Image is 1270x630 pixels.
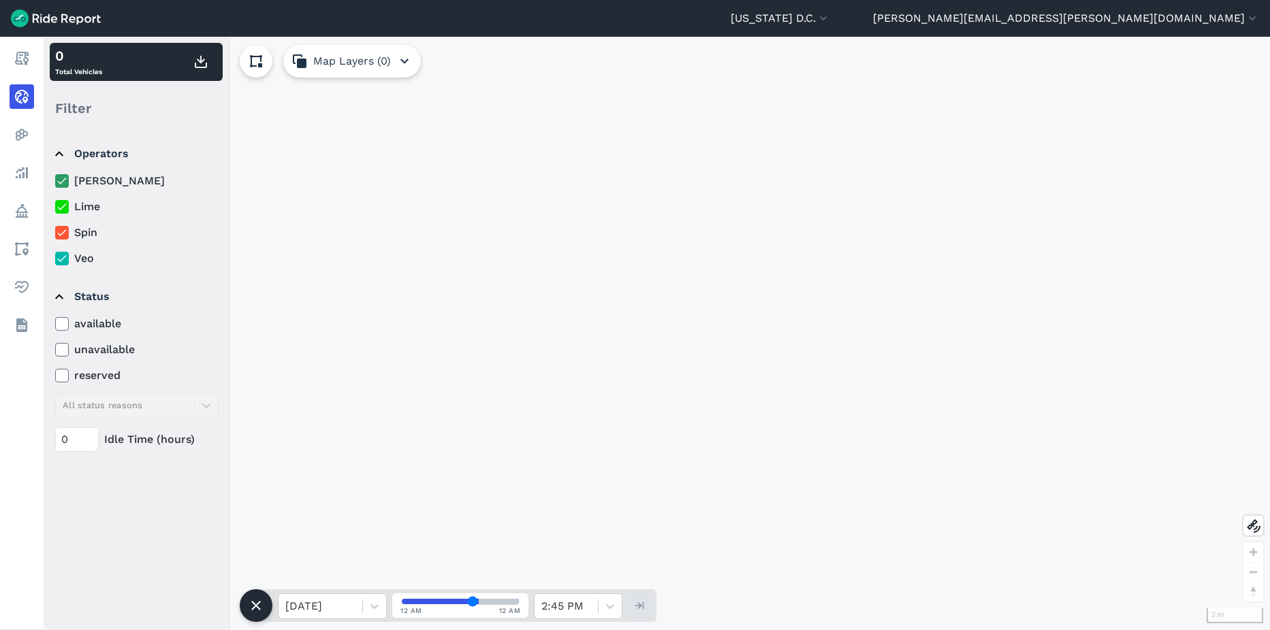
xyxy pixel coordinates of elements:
[55,199,219,215] label: Lime
[11,10,101,27] img: Ride Report
[44,37,1270,630] div: loading
[55,46,102,66] div: 0
[400,606,422,616] span: 12 AM
[873,10,1259,27] button: [PERSON_NAME][EMAIL_ADDRESS][PERSON_NAME][DOMAIN_NAME]
[55,135,217,173] summary: Operators
[283,45,421,78] button: Map Layers (0)
[10,46,34,71] a: Report
[55,427,219,452] div: Idle Time (hours)
[55,225,219,241] label: Spin
[50,87,223,129] div: Filter
[10,161,34,185] a: Analyze
[55,250,219,267] label: Veo
[731,10,830,27] button: [US_STATE] D.C.
[55,342,219,358] label: unavailable
[10,84,34,109] a: Realtime
[55,367,219,384] label: reserved
[10,313,34,337] a: Datasets
[55,46,102,78] div: Total Vehicles
[55,316,219,332] label: available
[10,237,34,261] a: Areas
[499,606,521,616] span: 12 AM
[55,278,217,316] summary: Status
[10,122,34,147] a: Heatmaps
[55,173,219,189] label: [PERSON_NAME]
[10,199,34,223] a: Policy
[10,275,34,299] a: Health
